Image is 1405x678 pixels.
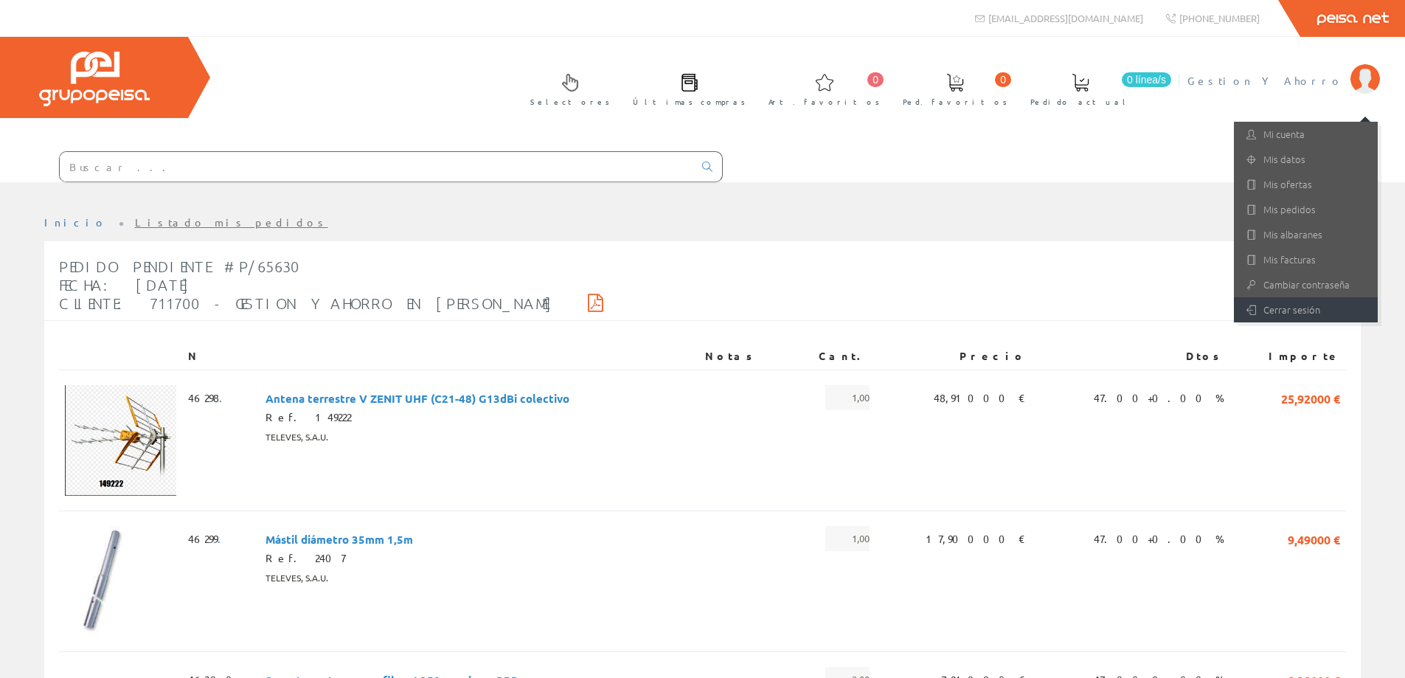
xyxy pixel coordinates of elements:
[44,215,107,229] a: Inicio
[1288,526,1340,551] span: 9,49000 €
[1234,197,1378,222] a: Mis pedidos
[926,526,1026,551] span: 17,90000 €
[65,385,176,496] img: Foto artículo Antena terrestre V ZENIT UHF (C21-48) G13dBi colectivo (150.9x150)
[219,391,232,404] a: .
[188,526,230,551] span: 46299
[1234,247,1378,272] a: Mis facturas
[1230,343,1346,370] th: Importe
[188,385,232,410] span: 46298
[875,343,1032,370] th: Precio
[988,12,1143,24] span: [EMAIL_ADDRESS][DOMAIN_NAME]
[903,94,1007,109] span: Ped. favoritos
[1122,72,1171,87] span: 0 línea/s
[266,526,413,551] span: Mástil diámetro 35mm 1,5m
[825,526,870,551] span: 1,00
[934,385,1026,410] span: 48,91000 €
[266,566,328,591] span: TELEVES, S.A.U.
[588,297,603,308] i: Descargar PDF
[266,385,569,410] span: Antena terrestre V ZENIT UHF (C21-48) G13dBi colectivo
[1234,297,1378,322] a: Cerrar sesión
[59,257,552,312] span: Pedido Pendiente #P/65630 Fecha: [DATE] Cliente: 711700 - GESTION Y AHORRO EN [PERSON_NAME]
[633,94,746,109] span: Últimas compras
[1187,61,1380,75] a: Gestion Y Ahorro
[266,410,693,425] div: Ref. 149222
[530,94,610,109] span: Selectores
[135,215,328,229] a: Listado mis pedidos
[867,72,884,87] span: 0
[825,385,870,410] span: 1,00
[39,52,150,106] img: Grupo Peisa
[995,72,1011,87] span: 0
[1234,147,1378,172] a: Mis datos
[1234,222,1378,247] a: Mis albaranes
[1030,94,1131,109] span: Pedido actual
[1032,343,1230,370] th: Dtos
[1281,385,1340,410] span: 25,92000 €
[266,425,328,450] span: TELEVES, S.A.U.
[788,343,875,370] th: Cant.
[699,343,788,370] th: Notas
[1234,122,1378,147] a: Mi cuenta
[1187,73,1343,88] span: Gestion Y Ahorro
[1234,272,1378,297] a: Cambiar contraseña
[218,532,230,545] a: .
[1094,385,1224,410] span: 47.00+0.00 %
[182,343,260,370] th: N
[516,61,617,115] a: Selectores
[1094,526,1224,551] span: 47.00+0.00 %
[65,526,133,637] img: Foto artículo Mástil diámetro 35mm 1,5m (91.875x150)
[618,61,753,115] a: Últimas compras
[1179,12,1260,24] span: [PHONE_NUMBER]
[769,94,880,109] span: Art. favoritos
[60,152,693,181] input: Buscar ...
[266,551,693,566] div: Ref. 2407
[1234,172,1378,197] a: Mis ofertas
